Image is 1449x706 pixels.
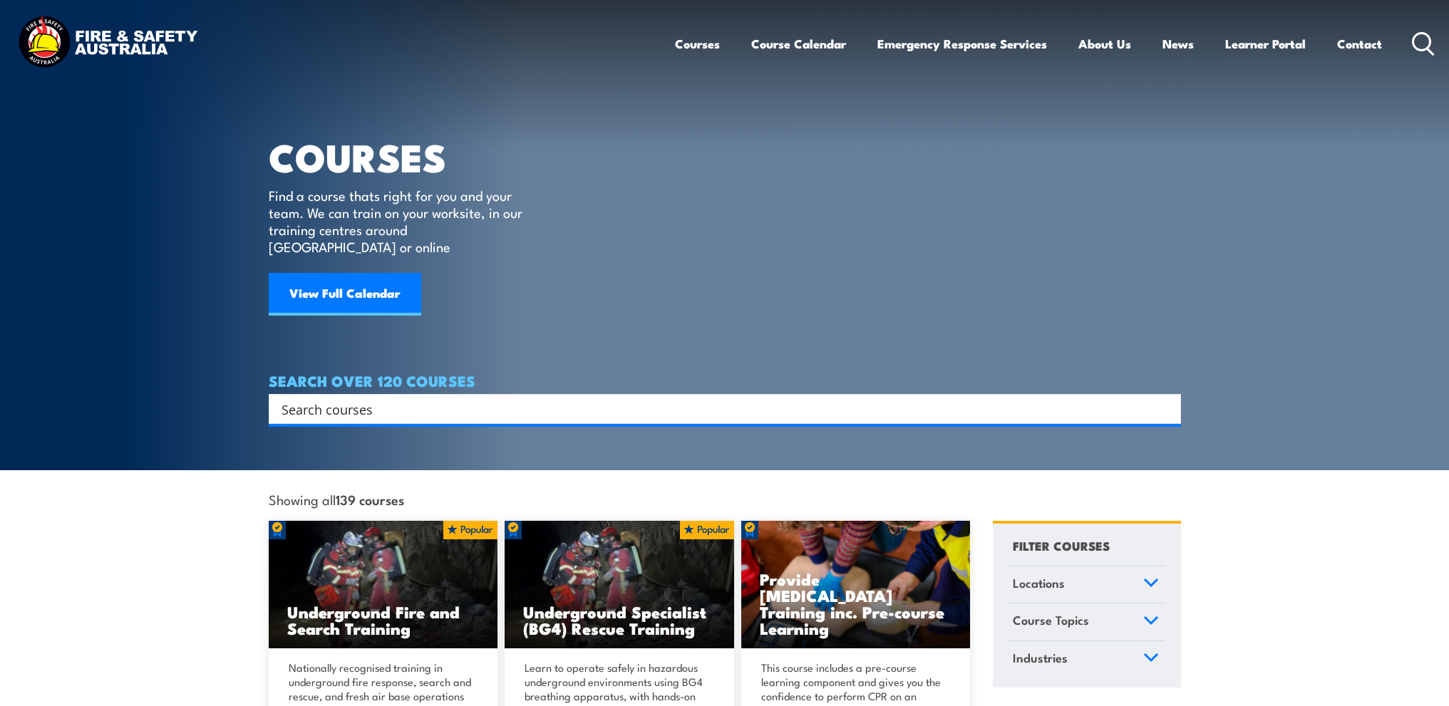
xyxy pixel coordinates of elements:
[284,399,1153,419] form: Search form
[675,25,720,63] a: Courses
[1013,536,1110,555] h4: FILTER COURSES
[1006,566,1165,603] a: Locations
[505,521,734,649] a: Underground Specialist (BG4) Rescue Training
[1337,25,1382,63] a: Contact
[877,25,1047,63] a: Emergency Response Services
[1225,25,1306,63] a: Learner Portal
[269,273,421,316] a: View Full Calendar
[269,187,529,255] p: Find a course thats right for you and your team. We can train on your worksite, in our training c...
[1162,25,1194,63] a: News
[269,521,498,649] a: Underground Fire and Search Training
[269,521,498,649] img: Underground mine rescue
[1013,648,1068,668] span: Industries
[1013,611,1089,630] span: Course Topics
[1156,399,1176,419] button: Search magnifier button
[523,603,716,636] h3: Underground Specialist (BG4) Rescue Training
[269,140,543,173] h1: COURSES
[741,521,971,649] a: Provide [MEDICAL_DATA] Training inc. Pre-course Learning
[269,492,404,507] span: Showing all
[1078,25,1131,63] a: About Us
[1006,603,1165,640] a: Course Topics
[1006,641,1165,678] a: Industries
[282,398,1150,420] input: Search input
[1013,573,1065,593] span: Locations
[287,603,480,636] h3: Underground Fire and Search Training
[269,373,1181,388] h4: SEARCH OVER 120 COURSES
[336,489,404,509] strong: 139 courses
[505,521,734,649] img: Underground mine rescue
[741,521,971,649] img: Low Voltage Rescue and Provide CPR
[751,25,846,63] a: Course Calendar
[760,571,952,636] h3: Provide [MEDICAL_DATA] Training inc. Pre-course Learning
